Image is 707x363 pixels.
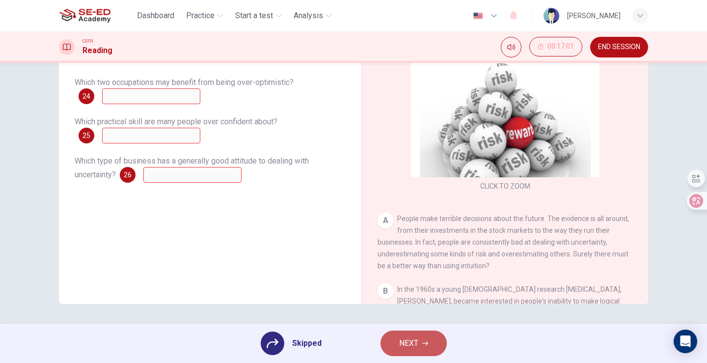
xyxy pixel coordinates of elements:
[59,6,110,26] img: SE-ED Academy logo
[235,10,273,22] span: Start a test
[529,37,582,57] div: Hide
[82,45,112,56] h1: Reading
[399,336,418,350] span: NEXT
[529,37,582,56] button: 00:17:01
[378,215,629,270] span: People make terrible decisions about the future. The evidence is all around, from their investmen...
[544,8,559,24] img: Profile picture
[567,10,621,22] div: [PERSON_NAME]
[82,93,90,100] span: 24
[124,171,132,178] span: 26
[547,43,574,51] span: 00:17:01
[182,7,227,25] button: Practice
[294,10,323,22] span: Analysis
[137,10,174,22] span: Dashboard
[75,78,294,87] span: Which two occupations may benefit from being over-optimistic?
[133,7,178,25] button: Dashboard
[59,6,133,26] a: SE-ED Academy logo
[598,43,640,51] span: END SESSION
[472,12,484,20] img: en
[82,38,93,45] span: CEFR
[186,10,215,22] span: Practice
[381,331,447,356] button: NEXT
[82,132,90,139] span: 25
[231,7,286,25] button: Start a test
[290,7,336,25] button: Analysis
[292,337,322,349] span: Skipped
[378,283,393,299] div: B
[674,330,697,353] div: Open Intercom Messenger
[75,156,309,179] span: Which type of business has a generally good attitude to dealing with uncertainty?
[590,37,648,57] button: END SESSION
[75,117,277,126] span: Which practical skill are many people over confident about?
[501,37,521,57] div: Mute
[378,213,393,228] div: A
